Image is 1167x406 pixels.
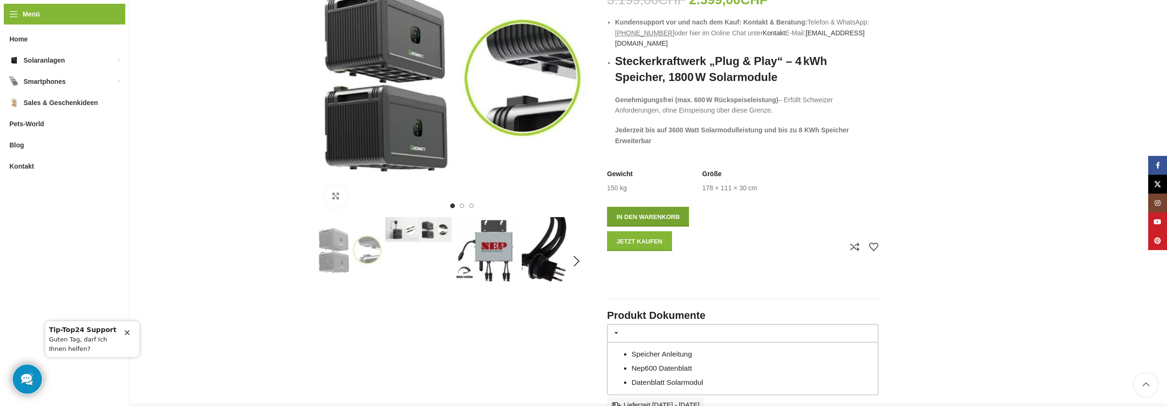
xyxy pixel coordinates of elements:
[1148,156,1167,175] a: Facebook Social Link
[9,98,19,107] img: Sales & Geschenkideen
[702,170,721,179] span: Größe
[615,29,674,37] tcxspan: Call +41 (0)784701155 via 3CX
[9,137,24,154] span: Blog
[9,56,19,65] img: Solaranlagen
[565,250,588,273] div: Next slide
[615,29,865,47] a: [EMAIL_ADDRESS][DOMAIN_NAME]
[317,250,340,273] div: Previous slide
[1134,373,1158,397] a: Scroll to top button
[632,378,703,386] a: Datenblatt Solarmodul
[385,217,452,242] img: Genehmigungsfrei 4 KW Speicher und 4 Solarmodulen mit 1800 Watt – Bild 2
[743,18,807,26] strong: Kontakt & Beratung:
[702,184,757,193] td: 178 × 111 × 30 cm
[316,217,384,284] div: 1 / 7
[521,217,589,306] div: 4 / 7
[24,94,98,111] span: Sales & Geschenkideen
[469,203,474,208] li: Go to slide 3
[607,184,627,193] td: 150 kg
[1148,231,1167,250] a: Pinterest Social Link
[632,350,692,358] a: Speicher Anleitung
[317,217,383,284] img: Genehmigungsfrei 4 KW Speicher und 4 Solarmodulen mit 1800 Watt
[522,217,588,306] img: Genehmigungsfrei 4 KW Speicher und 4 Solarmodulen mit 1800 Watt – Bild 4
[615,17,878,49] li: Telefon & WhatsApp: oder hier im Online Chat unter E-Mail:
[9,31,28,48] span: Home
[9,77,19,86] img: Smartphones
[1148,194,1167,212] a: Instagram Social Link
[615,18,741,26] strong: Kundensupport vor und nach dem Kauf:
[763,29,785,37] a: Kontakt
[9,158,34,175] span: Kontakt
[615,53,878,85] h2: Steckerkraftwerk „Plug & Play“ – 4 kWh Speicher, 1800 W Solarmodule
[24,73,65,90] span: Smartphones
[23,9,40,19] span: Menü
[9,115,44,132] span: Pets-World
[615,126,849,144] b: Jederzeit bis auf 3600 Watt Solarmodulleistung und bis zu 8 KWh Speicher Erweiterbar
[607,207,689,227] button: In den Warenkorb
[1148,212,1167,231] a: YouTube Social Link
[450,203,455,208] li: Go to slide 1
[88,12,96,19] i: 
[607,309,878,323] h3: Produkt Dokumente
[83,8,100,23] button: 
[607,170,878,193] table: Produktdetails
[24,52,65,69] span: Solaranlagen
[605,256,740,282] iframe: Sicherer Rahmen für schnelle Bezahlvorgänge
[384,217,453,242] div: 2 / 7
[14,9,81,16] b: Tip-Top24 Support
[615,95,878,116] p: – Erfüllt Schweizer Anforderungen, ohne Einspeisung über diese Grenze.
[1148,175,1167,194] a: X Social Link
[453,217,521,284] div: 3 / 7
[632,364,692,372] a: Nep600 Datenblatt
[607,231,672,251] button: Jetzt kaufen
[454,217,520,284] img: Genehmigungsfrei 4 KW Speicher und 4 Solarmodulen mit 1800 Watt – Bild 3
[14,18,100,36] p: Guten Tag, darf Ich Ihnen helfen?
[607,170,632,179] span: Gewicht
[460,203,464,208] li: Go to slide 2
[615,96,778,104] strong: Genehmigungsfrei (max. 600 W Rückspeiseleistung)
